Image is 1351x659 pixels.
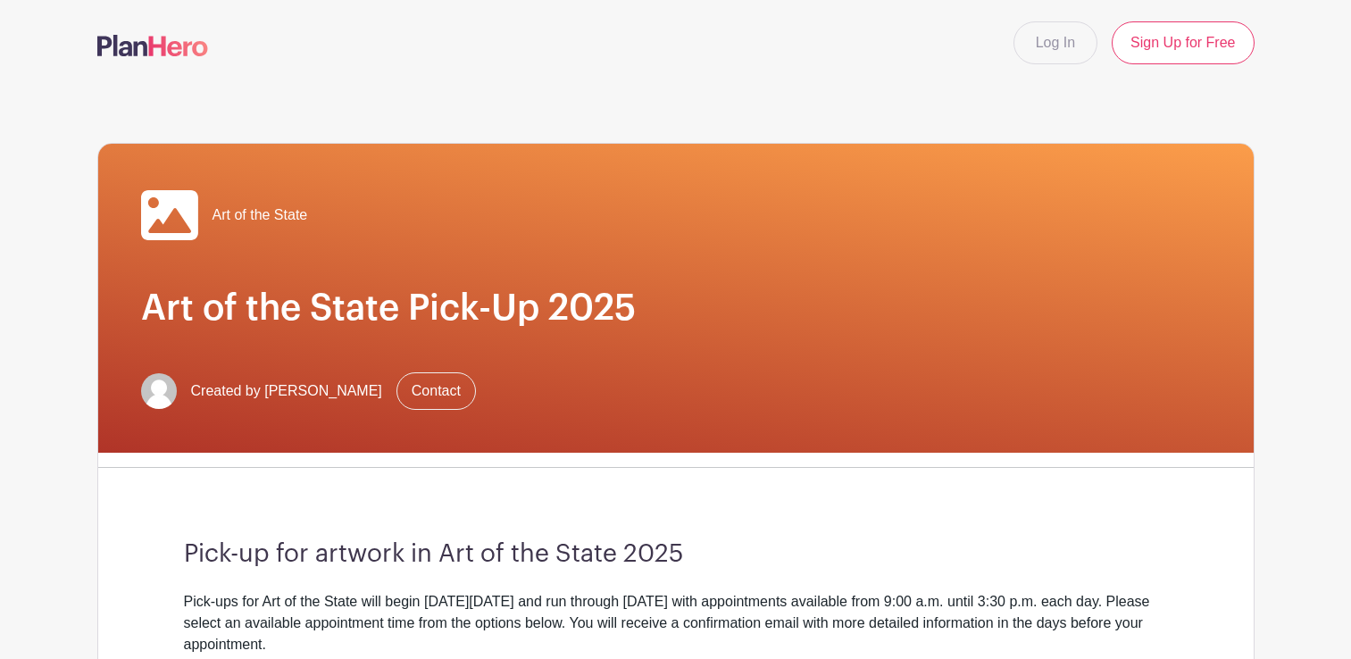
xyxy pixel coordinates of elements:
span: Art of the State [213,204,308,226]
h3: Pick-up for artwork in Art of the State 2025 [184,539,1168,570]
span: Created by [PERSON_NAME] [191,380,382,402]
a: Log In [1013,21,1097,64]
img: default-ce2991bfa6775e67f084385cd625a349d9dcbb7a52a09fb2fda1e96e2d18dcdb.png [141,373,177,409]
img: logo-507f7623f17ff9eddc593b1ce0a138ce2505c220e1c5a4e2b4648c50719b7d32.svg [97,35,208,56]
a: Sign Up for Free [1112,21,1254,64]
h1: Art of the State Pick-Up 2025 [141,287,1211,329]
div: Pick-ups for Art of the State will begin [DATE][DATE] and run through [DATE] with appointments av... [184,591,1168,655]
a: Contact [396,372,476,410]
